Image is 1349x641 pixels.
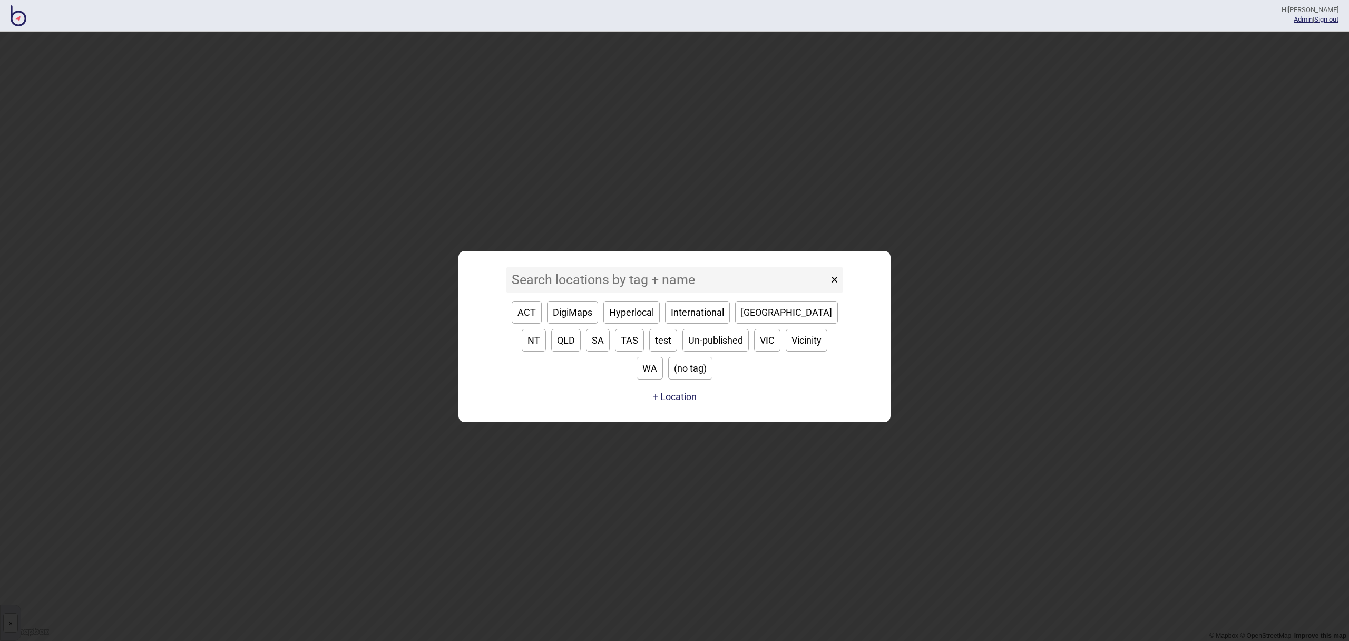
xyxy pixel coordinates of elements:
[665,301,730,324] button: International
[1282,5,1338,15] div: Hi [PERSON_NAME]
[551,329,581,352] button: QLD
[522,329,546,352] button: NT
[735,301,838,324] button: [GEOGRAPHIC_DATA]
[826,267,843,293] button: ×
[1294,15,1314,23] span: |
[506,267,828,293] input: Search locations by tag + name
[615,329,644,352] button: TAS
[682,329,749,352] button: Un-published
[547,301,598,324] button: DigiMaps
[11,5,26,26] img: BindiMaps CMS
[603,301,660,324] button: Hyperlocal
[649,329,677,352] button: test
[786,329,827,352] button: Vicinity
[668,357,712,380] button: (no tag)
[1294,15,1313,23] a: Admin
[754,329,780,352] button: VIC
[650,387,699,406] a: + Location
[586,329,610,352] button: SA
[1314,15,1338,23] button: Sign out
[512,301,542,324] button: ACT
[637,357,663,380] button: WA
[653,391,697,402] button: + Location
